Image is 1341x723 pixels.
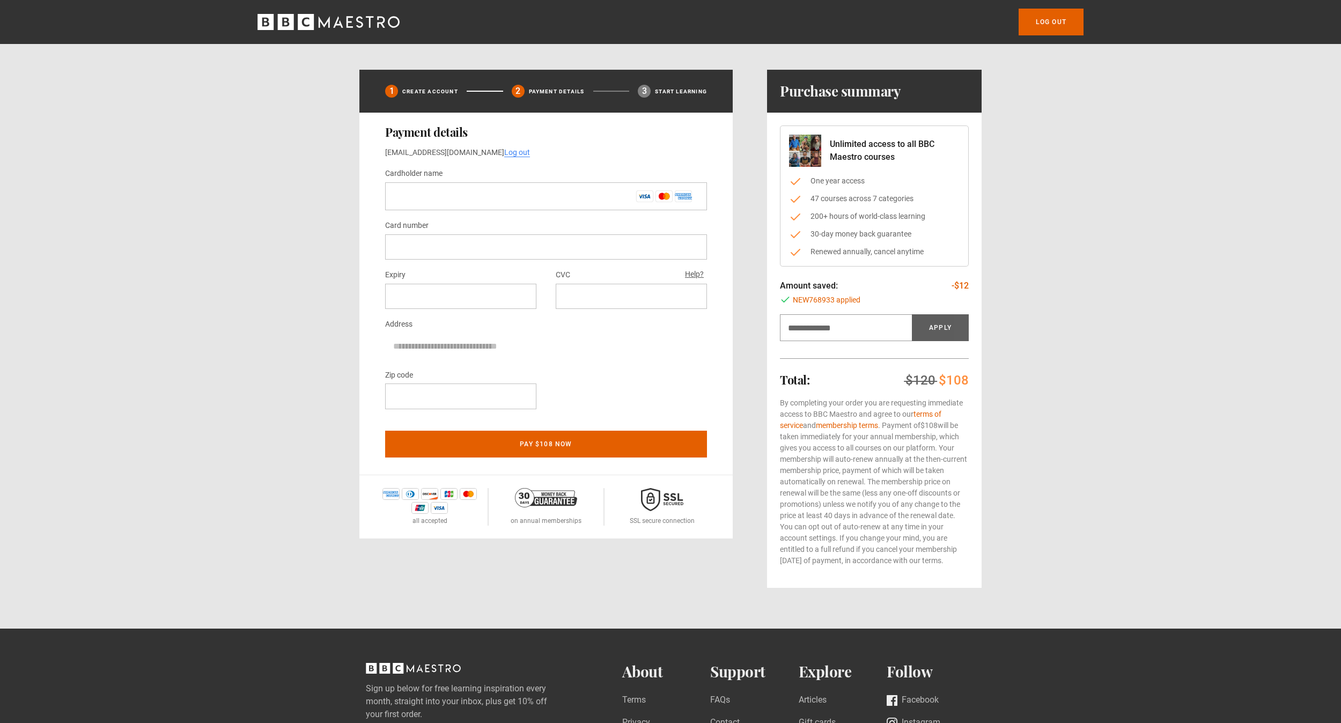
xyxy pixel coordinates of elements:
iframe: Secure CVC input frame [564,291,698,301]
h2: Explore [799,663,887,681]
p: By completing your order you are requesting immediate access to BBC Maestro and agree to our and ... [780,397,969,566]
p: Payment details [529,87,585,95]
a: Log out [504,148,530,157]
button: Apply [912,314,969,341]
iframe: Secure card number input frame [394,242,698,252]
h1: Purchase summary [780,83,901,100]
span: NEW768933 applied [793,294,860,306]
svg: BBC Maestro [257,14,400,30]
button: Pay $108 now [385,431,707,458]
img: amex [382,488,400,500]
iframe: Secure postal code input frame [394,391,528,401]
img: jcb [440,488,458,500]
span: $108 [939,373,969,388]
p: Start learning [655,87,707,95]
img: unionpay [411,502,429,514]
label: Sign up below for free learning inspiration every month, straight into your inbox, plus get 10% o... [366,682,579,721]
h2: Payment details [385,126,707,138]
label: CVC [556,269,570,282]
li: 30-day money back guarantee [789,228,960,240]
button: Help? [682,268,707,282]
h2: Follow [887,663,975,681]
img: discover [421,488,438,500]
span: $108 [920,421,938,430]
p: [EMAIL_ADDRESS][DOMAIN_NAME] [385,147,707,158]
div: 3 [638,85,651,98]
iframe: Secure expiration date input frame [394,291,528,301]
li: 200+ hours of world-class learning [789,211,960,222]
p: Amount saved: [780,279,838,292]
label: Zip code [385,369,413,382]
img: diners [402,488,419,500]
p: -$12 [952,279,969,292]
p: SSL secure connection [630,516,695,526]
img: 30-day-money-back-guarantee-c866a5dd536ff72a469b.png [515,488,577,507]
label: Expiry [385,269,406,282]
p: Create Account [402,87,458,95]
a: Log out [1019,9,1084,35]
a: Facebook [887,694,939,708]
span: $120 [905,373,935,388]
h2: Total: [780,373,809,386]
h2: Support [710,663,799,681]
img: mastercard [460,488,477,500]
p: on annual memberships [511,516,581,526]
a: Terms [622,694,646,708]
label: Address [385,318,412,331]
div: 1 [385,85,398,98]
a: Articles [799,694,827,708]
h2: About [622,663,711,681]
a: BBC Maestro, back to top [366,667,461,677]
img: visa [431,502,448,514]
svg: BBC Maestro, back to top [366,663,461,674]
div: 2 [512,85,525,98]
a: membership terms [816,421,878,430]
label: Card number [385,219,429,232]
p: Unlimited access to all BBC Maestro courses [830,138,960,164]
li: One year access [789,175,960,187]
label: Cardholder name [385,167,443,180]
li: Renewed annually, cancel anytime [789,246,960,257]
a: FAQs [710,694,730,708]
li: 47 courses across 7 categories [789,193,960,204]
p: all accepted [412,516,447,526]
